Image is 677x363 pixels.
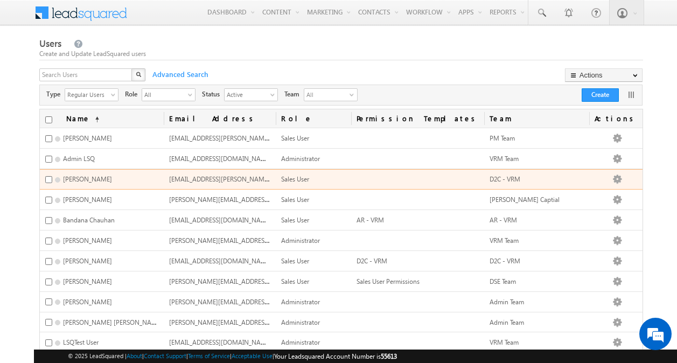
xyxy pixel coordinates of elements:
[188,352,230,359] a: Terms of Service
[490,155,519,163] span: VRM Team
[63,317,163,326] span: [PERSON_NAME] [PERSON_NAME]
[142,89,186,100] span: All
[381,352,397,360] span: 55613
[169,317,321,326] span: [PERSON_NAME][EMAIL_ADDRESS][DOMAIN_NAME]
[63,277,112,285] span: [PERSON_NAME]
[46,89,65,99] span: Type
[281,298,320,306] span: Administrator
[281,318,320,326] span: Administrator
[276,109,351,128] a: Role
[281,134,309,142] span: Sales User
[565,68,643,82] button: Actions
[188,92,197,97] span: select
[169,133,321,142] span: [EMAIL_ADDRESS][PERSON_NAME][DOMAIN_NAME]
[304,89,347,101] span: All
[281,338,320,346] span: Administrator
[202,89,224,99] span: Status
[281,155,320,163] span: Administrator
[490,236,519,245] span: VRM Team
[281,277,309,285] span: Sales User
[63,175,112,183] span: [PERSON_NAME]
[232,352,273,359] a: Acceptable Use
[589,109,643,128] span: Actions
[169,194,321,204] span: [PERSON_NAME][EMAIL_ADDRESS][DOMAIN_NAME]
[169,276,321,285] span: [PERSON_NAME][EMAIL_ADDRESS][DOMAIN_NAME]
[357,277,420,285] span: Sales User Permissions
[169,337,272,346] span: [EMAIL_ADDRESS][DOMAIN_NAME]
[65,89,109,100] span: Regular Users
[169,174,321,183] span: [EMAIL_ADDRESS][PERSON_NAME][DOMAIN_NAME]
[490,257,520,265] span: D2C - VRM
[484,109,589,128] span: Team
[169,215,272,224] span: [EMAIL_ADDRESS][DOMAIN_NAME]
[63,298,112,306] span: [PERSON_NAME]
[61,109,104,128] a: Name
[111,92,120,97] span: select
[490,277,516,285] span: DSE Team
[281,196,309,204] span: Sales User
[63,134,112,142] span: [PERSON_NAME]
[490,175,520,183] span: D2C - VRM
[90,115,99,124] span: (sorted ascending)
[357,216,384,224] span: AR - VRM
[270,92,279,97] span: select
[490,318,524,326] span: Admin Team
[351,109,484,128] span: Permission Templates
[63,196,112,204] span: [PERSON_NAME]
[225,89,269,100] span: Active
[490,134,515,142] span: PM Team
[125,89,142,99] span: Role
[164,109,276,128] a: Email Address
[274,352,397,360] span: Your Leadsquared Account Number is
[490,338,519,346] span: VRM Team
[281,236,320,245] span: Administrator
[357,257,387,265] span: D2C - VRM
[63,155,95,163] span: Admin LSQ
[169,256,272,265] span: [EMAIL_ADDRESS][DOMAIN_NAME]
[63,257,112,265] span: [PERSON_NAME]
[144,352,186,359] a: Contact Support
[284,89,304,99] span: Team
[68,351,397,361] span: © 2025 LeadSquared | | | | |
[136,72,141,77] img: Search
[39,68,133,81] input: Search Users
[490,196,560,204] span: [PERSON_NAME] Captial
[63,236,112,245] span: [PERSON_NAME]
[490,216,517,224] span: AR - VRM
[127,352,142,359] a: About
[169,297,321,306] span: [PERSON_NAME][EMAIL_ADDRESS][DOMAIN_NAME]
[39,49,643,59] div: Create and Update LeadSquared users
[281,257,309,265] span: Sales User
[147,69,212,79] span: Advanced Search
[169,235,370,245] span: [PERSON_NAME][EMAIL_ADDRESS][PERSON_NAME][DOMAIN_NAME]
[281,216,309,224] span: Sales User
[39,37,61,50] span: Users
[490,298,524,306] span: Admin Team
[281,175,309,183] span: Sales User
[63,216,115,224] span: Bandana Chauhan
[63,338,99,346] span: LSQTest User
[169,153,272,163] span: [EMAIL_ADDRESS][DOMAIN_NAME]
[582,88,619,102] button: Create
